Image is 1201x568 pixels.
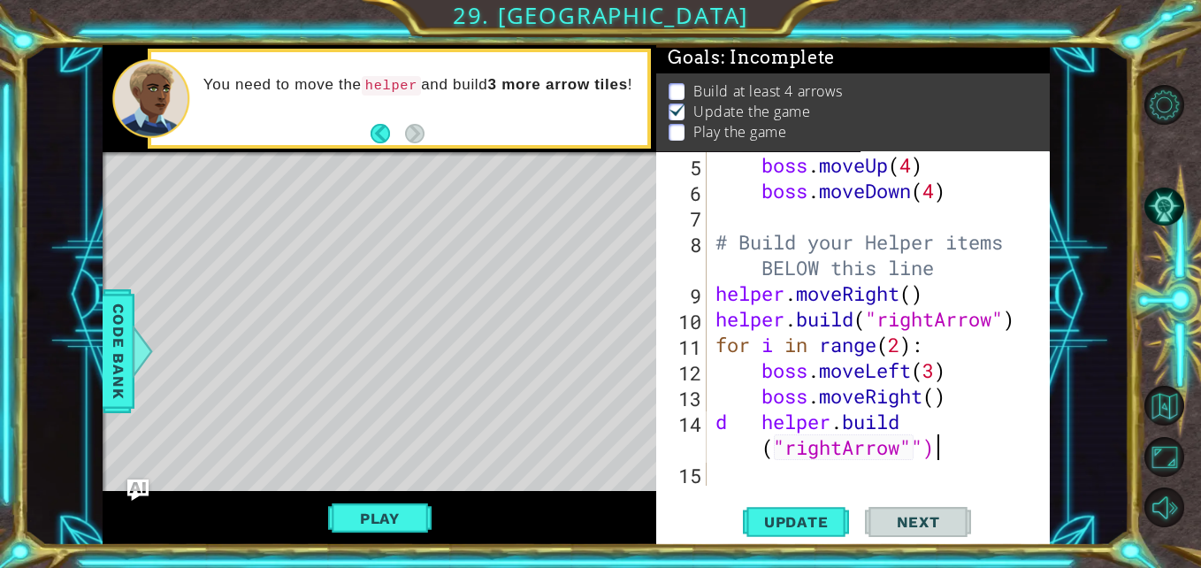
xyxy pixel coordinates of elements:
[668,47,835,69] span: Goals
[693,81,843,101] p: Build at least 4 arrows
[660,463,707,488] div: 15
[660,360,707,386] div: 12
[371,124,405,143] button: Back
[693,102,810,121] p: Update the game
[1144,187,1184,226] button: AI Hint
[660,155,707,180] div: 5
[660,411,707,463] div: 14
[693,122,786,142] p: Play the game
[879,513,958,531] span: Next
[1144,386,1184,426] button: Back to Map
[865,503,971,541] button: Next
[362,76,421,96] code: helper
[405,124,425,143] button: Next
[1144,85,1184,125] button: Level Options
[1147,380,1201,432] a: Back to Map
[660,180,707,206] div: 6
[660,309,707,334] div: 10
[1144,437,1184,477] button: Maximize Browser
[743,503,849,541] button: Update
[203,75,635,96] p: You need to move the and build !
[660,283,707,309] div: 9
[328,502,432,535] button: Play
[127,480,149,501] button: Ask AI
[746,513,846,531] span: Update
[660,334,707,360] div: 11
[488,76,628,93] strong: 3 more arrow tiles
[1144,487,1184,527] button: Mute
[660,386,707,411] div: 13
[660,232,707,283] div: 8
[669,102,686,116] img: Check mark for checkbox
[721,47,835,68] span: : Incomplete
[660,206,707,232] div: 7
[104,297,133,405] span: Code Bank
